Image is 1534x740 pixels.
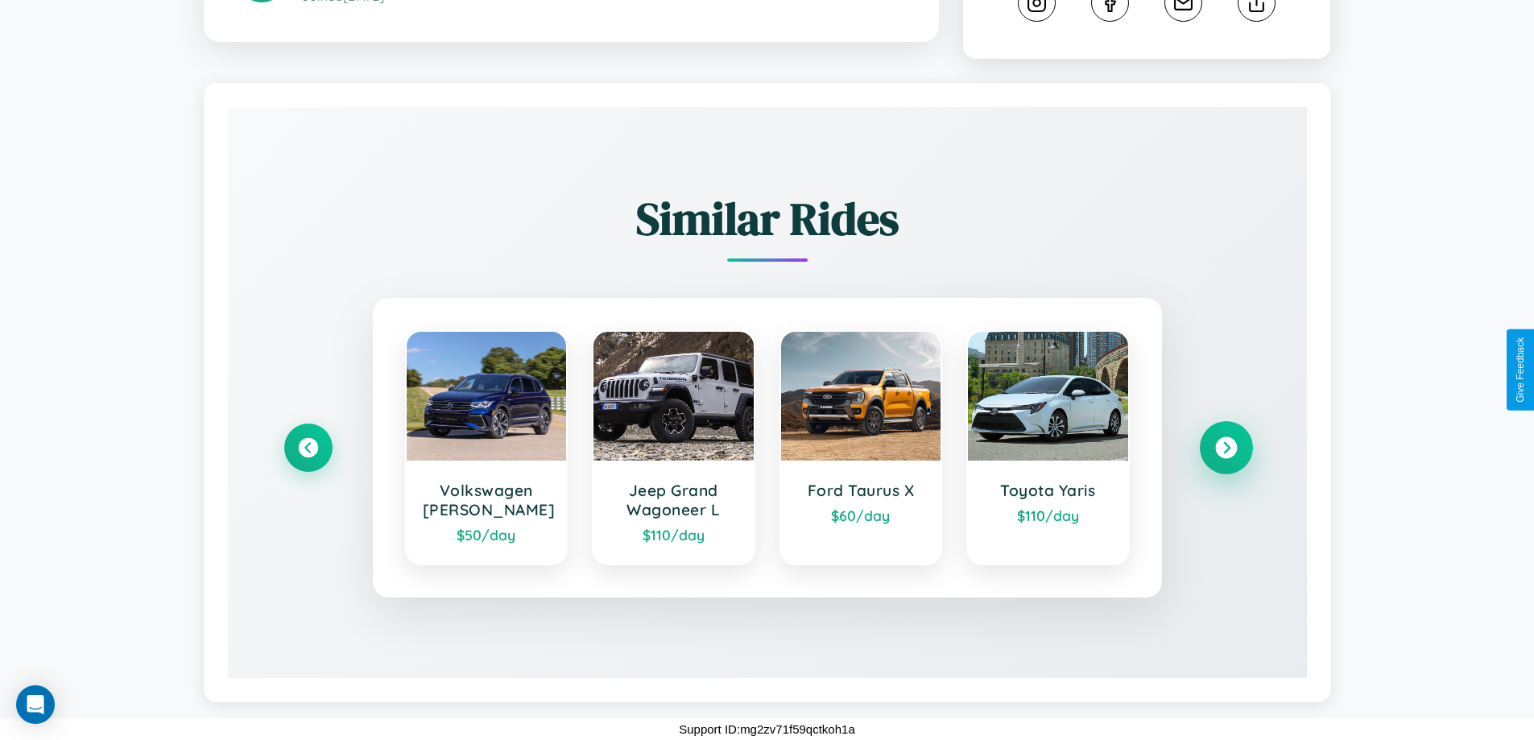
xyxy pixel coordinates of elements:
[797,481,925,500] h3: Ford Taurus X
[779,330,943,565] a: Ford Taurus X$60/day
[966,330,1130,565] a: Toyota Yaris$110/day
[1515,337,1526,403] div: Give Feedback
[592,330,755,565] a: Jeep Grand Wagoneer L$110/day
[284,188,1251,250] h2: Similar Rides
[423,481,551,519] h3: Volkswagen [PERSON_NAME]
[405,330,569,565] a: Volkswagen [PERSON_NAME]$50/day
[16,685,55,724] div: Open Intercom Messenger
[679,718,854,740] p: Support ID: mg2zv71f59qctkoh1a
[797,506,925,524] div: $ 60 /day
[610,481,738,519] h3: Jeep Grand Wagoneer L
[984,506,1112,524] div: $ 110 /day
[984,481,1112,500] h3: Toyota Yaris
[610,526,738,544] div: $ 110 /day
[423,526,551,544] div: $ 50 /day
